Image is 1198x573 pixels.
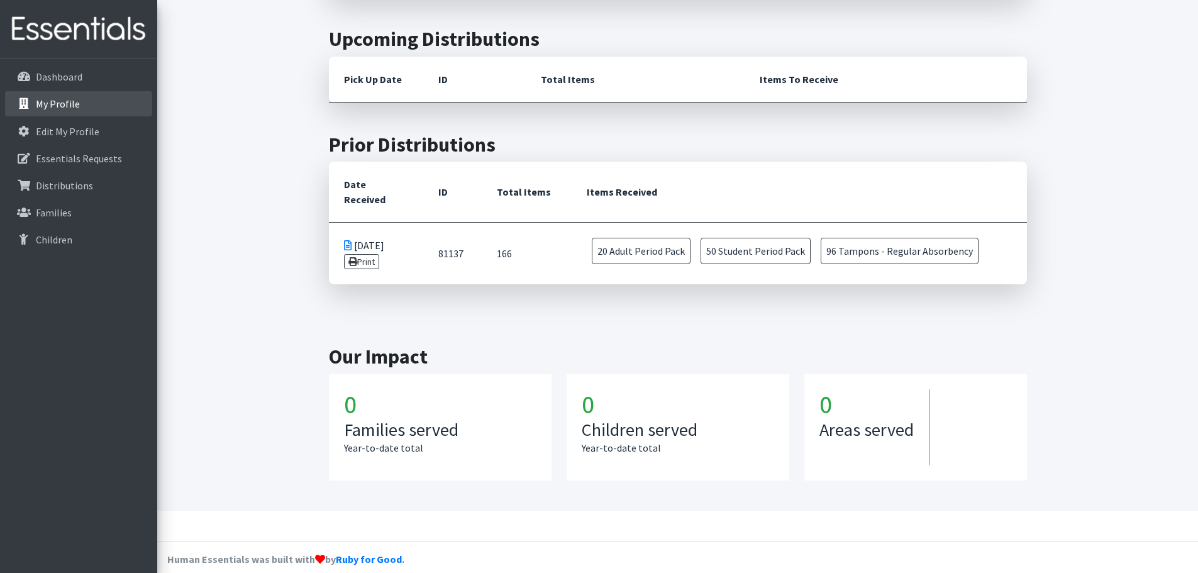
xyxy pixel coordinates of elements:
[423,223,482,285] td: 81137
[5,64,152,89] a: Dashboard
[329,57,423,103] th: Pick Up Date
[5,227,152,252] a: Children
[329,133,1027,157] h2: Prior Distributions
[592,238,691,264] span: 20 Adult Period Pack
[582,389,774,420] h1: 0
[36,97,80,110] p: My Profile
[5,119,152,144] a: Edit My Profile
[5,8,152,50] img: HumanEssentials
[329,162,423,223] th: Date Received
[526,57,745,103] th: Total Items
[5,91,152,116] a: My Profile
[582,420,774,441] h3: Children served
[5,146,152,171] a: Essentials Requests
[5,200,152,225] a: Families
[344,440,536,455] p: Year-to-date total
[701,238,811,264] span: 50 Student Period Pack
[167,553,404,565] strong: Human Essentials was built with by .
[821,238,979,264] span: 96 Tampons - Regular Absorbency
[36,179,93,192] p: Distributions
[819,389,929,420] h1: 0
[36,70,82,83] p: Dashboard
[423,57,526,103] th: ID
[329,345,1027,369] h2: Our Impact
[572,162,1026,223] th: Items Received
[344,420,536,441] h3: Families served
[36,152,122,165] p: Essentials Requests
[344,254,380,269] a: Print
[582,440,774,455] p: Year-to-date total
[745,57,1027,103] th: Items To Receive
[36,125,99,138] p: Edit My Profile
[336,553,402,565] a: Ruby for Good
[36,206,72,219] p: Families
[344,389,536,420] h1: 0
[482,162,572,223] th: Total Items
[329,223,423,285] td: [DATE]
[329,27,1027,51] h2: Upcoming Distributions
[423,162,482,223] th: ID
[36,233,72,246] p: Children
[5,173,152,198] a: Distributions
[819,420,914,441] h3: Areas served
[482,223,572,285] td: 166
